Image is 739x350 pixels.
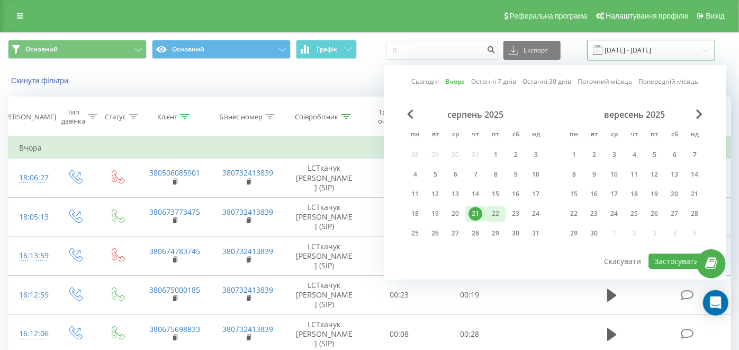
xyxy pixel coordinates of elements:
div: 10 [607,168,621,181]
div: 9 [587,168,601,181]
div: нд 17 серп 2025 р. [526,186,546,202]
button: Скасувати [598,253,647,269]
abbr: субота [666,127,682,143]
div: 13 [448,187,462,201]
div: нд 31 серп 2025 р. [526,225,546,241]
div: пн 22 вер 2025 р. [564,206,584,222]
div: сб 9 серп 2025 р. [506,167,526,182]
div: нд 28 вер 2025 р. [684,206,705,222]
td: 00:27 [364,237,434,276]
div: Тип дзвінка [61,108,85,126]
div: 2 [509,148,522,162]
div: сб 30 серп 2025 р. [506,225,526,241]
button: Основний [8,40,147,59]
div: ср 24 вер 2025 р. [604,206,624,222]
div: 23 [587,207,601,221]
div: вт 5 серп 2025 р. [425,167,445,182]
div: 28 [688,207,701,221]
div: 26 [647,207,661,221]
div: 29 [567,226,581,240]
div: 9 [509,168,522,181]
div: 18 [408,207,422,221]
div: пт 8 серп 2025 р. [485,167,506,182]
div: 19 [428,207,442,221]
div: ср 20 серп 2025 р. [445,206,465,222]
div: ср 13 серп 2025 р. [445,186,465,202]
div: серпень 2025 [405,109,546,120]
div: чт 14 серп 2025 р. [465,186,485,202]
div: Бізнес номер [219,112,263,121]
div: 25 [408,226,422,240]
div: Клієнт [157,112,177,121]
div: пн 8 вер 2025 р. [564,167,584,182]
div: нд 14 вер 2025 р. [684,167,705,182]
a: Останні 7 днів [471,77,516,87]
div: 12 [647,168,661,181]
a: 380732413839 [223,246,274,256]
abbr: п’ятниця [646,127,662,143]
span: Налаштування профілю [606,12,688,20]
div: 14 [468,187,482,201]
div: 13 [668,168,681,181]
td: 00:35 [364,159,434,198]
abbr: вівторок [427,127,443,143]
div: 12 [428,187,442,201]
div: 26 [428,226,442,240]
div: нд 10 серп 2025 р. [526,167,546,182]
div: 5 [647,148,661,162]
div: 28 [468,226,482,240]
div: чт 11 вер 2025 р. [624,167,644,182]
div: 15 [489,187,502,201]
abbr: середа [447,127,463,143]
div: 3 [607,148,621,162]
div: Open Intercom Messenger [703,290,728,316]
div: 30 [587,226,601,240]
div: вт 9 вер 2025 р. [584,167,604,182]
a: 380674783745 [149,246,200,256]
button: Скинути фільтри [8,76,74,85]
div: [PERSON_NAME] [3,112,56,121]
a: 380732413839 [223,168,274,178]
div: 8 [489,168,502,181]
div: 27 [668,207,681,221]
div: пн 11 серп 2025 р. [405,186,425,202]
div: сб 27 вер 2025 р. [664,206,684,222]
div: 15 [567,187,581,201]
span: Вихід [706,12,725,20]
abbr: середа [606,127,622,143]
div: 17 [529,187,543,201]
div: вт 16 вер 2025 р. [584,186,604,202]
div: сб 6 вер 2025 р. [664,147,684,163]
abbr: п’ятниця [488,127,503,143]
div: пт 15 серп 2025 р. [485,186,506,202]
div: 29 [489,226,502,240]
span: Previous Month [407,109,413,119]
div: вт 30 вер 2025 р. [584,225,604,241]
button: Експорт [503,41,561,60]
div: сб 23 серп 2025 р. [506,206,526,222]
a: Останні 30 днів [522,77,571,87]
button: Основний [152,40,291,59]
div: 27 [448,226,462,240]
div: пн 29 вер 2025 р. [564,225,584,241]
button: Застосувати [648,253,705,269]
td: 00:19 [434,276,504,315]
div: 24 [529,207,543,221]
div: пн 1 вер 2025 р. [564,147,584,163]
div: сб 16 серп 2025 р. [506,186,526,202]
div: вт 12 серп 2025 р. [425,186,445,202]
input: Пошук за номером [386,41,498,60]
div: ср 6 серп 2025 р. [445,167,465,182]
div: 24 [607,207,621,221]
div: 4 [627,148,641,162]
div: 18:06:27 [19,168,43,188]
a: 380675000185 [149,285,200,295]
div: нд 24 серп 2025 р. [526,206,546,222]
div: сб 2 серп 2025 р. [506,147,526,163]
div: 31 [529,226,543,240]
span: Next Month [696,109,702,119]
a: 380673773475 [149,207,200,217]
div: пт 19 вер 2025 р. [644,186,664,202]
td: LCТкачук [PERSON_NAME] (SIP) [285,197,364,237]
div: 10 [529,168,543,181]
